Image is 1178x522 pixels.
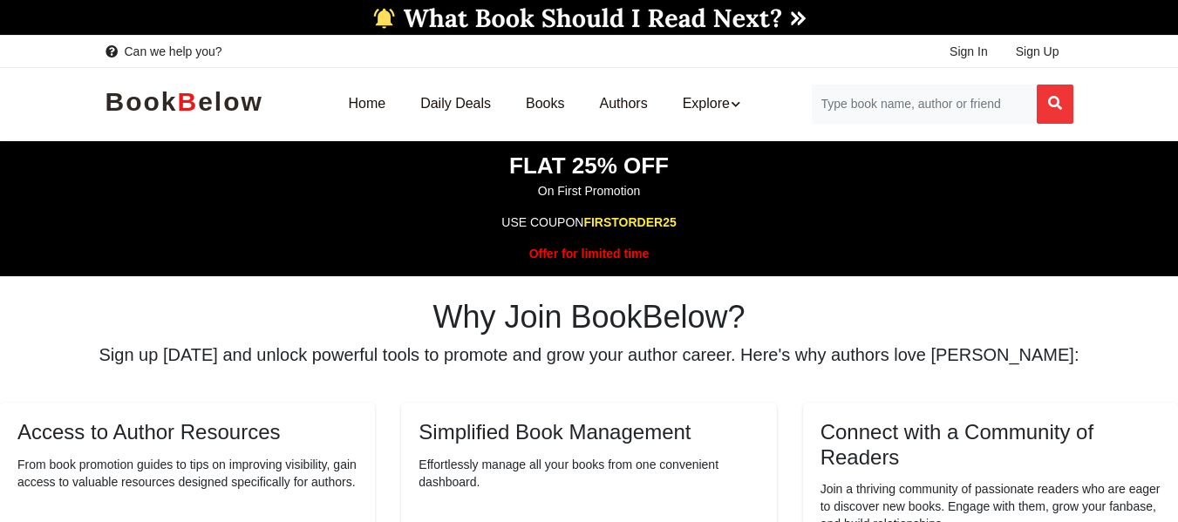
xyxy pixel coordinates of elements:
a: Authors [582,77,665,132]
h5: Connect with a Community of Readers [821,420,1161,471]
a: Home [330,77,403,132]
a: Explore [665,77,758,132]
a: Can we help you? [106,43,222,60]
p: FLAT 25% OFF [1,150,1177,182]
p: From book promotion guides to tips on improving visibility, gain access to valuable resources des... [17,456,357,491]
span: FIRSTORDER25 [583,215,676,229]
span: Sign Up [1016,44,1059,58]
a: Books [508,77,582,132]
h5: Access to Author Resources [17,420,357,445]
a: Daily Deals [403,77,508,132]
p: On First Promotion [1,182,1177,200]
input: Search for Books [811,85,1037,124]
button: Search [1037,85,1073,124]
a: Sign Up [1002,36,1073,67]
span: Sign In [950,44,988,58]
p: USE COUPON [1,214,1177,231]
span: Offer for limited time [529,247,650,261]
p: Effortlessly manage all your books from one convenient dashboard. [419,456,759,491]
b: B [178,87,199,116]
h5: Simplified Book Management [419,420,759,445]
a: BookBelow [106,84,263,125]
a: Sign In [936,36,1002,67]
